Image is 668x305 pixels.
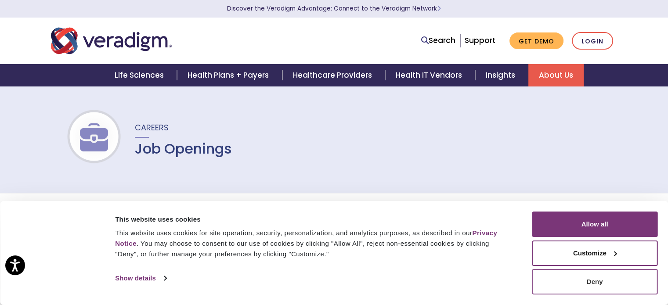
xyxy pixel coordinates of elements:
a: Support [465,35,495,46]
button: Customize [532,240,657,266]
a: Search [421,35,455,47]
a: Insights [475,64,528,86]
a: Get Demo [509,32,563,50]
span: Learn More [437,4,441,13]
div: This website uses cookies [115,214,512,225]
a: Show details [115,272,166,285]
a: Healthcare Providers [282,64,385,86]
button: Deny [532,269,657,294]
span: Careers [135,122,169,133]
div: This website uses cookies for site operation, security, personalization, and analytics purposes, ... [115,228,512,259]
a: Health Plans + Payers [177,64,282,86]
a: Life Sciences [104,64,177,86]
a: Health IT Vendors [385,64,475,86]
a: Login [572,32,613,50]
a: About Us [528,64,584,86]
a: Discover the Veradigm Advantage: Connect to the Veradigm NetworkLearn More [227,4,441,13]
button: Allow all [532,212,657,237]
h1: Job Openings [135,140,232,157]
img: Veradigm logo [51,26,172,55]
